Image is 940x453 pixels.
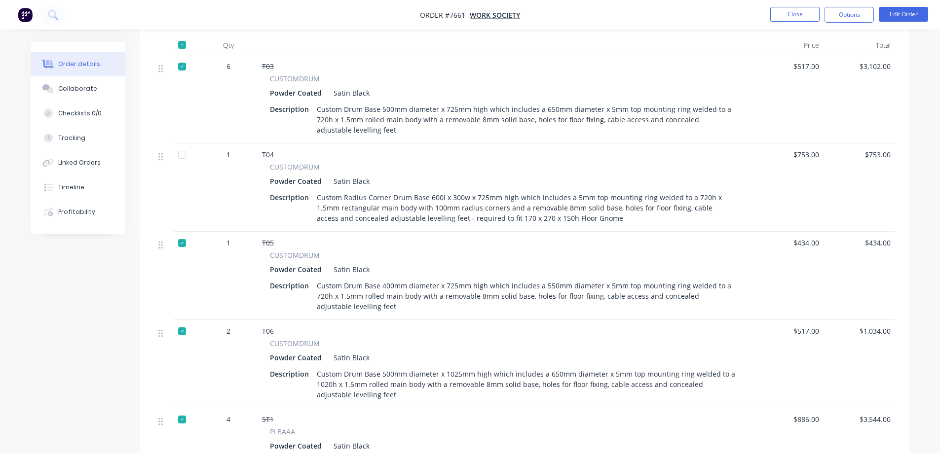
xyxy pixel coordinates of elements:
[199,35,258,55] div: Qty
[313,190,740,225] div: Custom Radius Corner Drum Base 600l x 300w x 725mm high which includes a 5mm top mounting ring we...
[270,73,320,84] span: CUSTOMDRUM
[58,158,101,167] div: Linked Orders
[270,162,320,172] span: CUSTOMDRUM
[58,183,84,192] div: Timeline
[262,326,274,336] span: T06
[827,61,891,71] span: $3,102.00
[270,190,313,205] div: Description
[31,150,125,175] button: Linked Orders
[270,426,295,437] span: PLBAAA
[330,350,370,365] div: Satin Black
[755,61,819,71] span: $517.00
[755,414,819,424] span: $886.00
[270,102,313,116] div: Description
[770,7,820,22] button: Close
[18,7,33,22] img: Factory
[313,279,740,314] div: Custom Drum Base 400mm diameter x 725mm high which includes a 550mm diameter x 5mm top mounting r...
[823,35,895,55] div: Total
[270,279,313,293] div: Description
[262,150,274,159] span: T04
[755,149,819,160] span: $753.00
[226,238,230,248] span: 1
[58,84,97,93] div: Collaborate
[825,7,874,23] button: Options
[470,10,520,20] a: Work Society
[31,175,125,200] button: Timeline
[31,52,125,76] button: Order details
[752,35,823,55] div: Price
[270,350,326,365] div: Powder Coated
[31,101,125,126] button: Checklists 0/0
[330,174,370,188] div: Satin Black
[270,174,326,188] div: Powder Coated
[827,326,891,336] span: $1,034.00
[270,262,326,277] div: Powder Coated
[262,238,274,247] span: T05
[827,238,891,248] span: $434.00
[31,126,125,150] button: Tracking
[313,367,740,402] div: Custom Drum Base 500mm diameter x 1025mm high which includes a 650mm diameter x 5mm top mounting ...
[226,326,230,336] span: 2
[58,60,100,69] div: Order details
[270,338,320,348] span: CUSTOMDRUM
[330,439,370,453] div: Satin Black
[226,61,230,71] span: 6
[58,208,95,216] div: Profitability
[827,149,891,160] span: $753.00
[755,238,819,248] span: $434.00
[879,7,928,22] button: Edit Order
[270,86,326,100] div: Powder Coated
[827,414,891,424] span: $3,544.00
[330,86,370,100] div: Satin Black
[270,439,326,453] div: Powder Coated
[31,200,125,224] button: Profitability
[270,367,313,381] div: Description
[313,102,740,137] div: Custom Drum Base 500mm diameter x 725mm high which includes a 650mm diameter x 5mm top mounting r...
[270,250,320,260] span: CUSTOMDRUM
[226,149,230,160] span: 1
[420,10,470,20] span: Order #7661 -
[755,326,819,336] span: $517.00
[31,76,125,101] button: Collaborate
[262,415,274,424] span: ST1
[58,134,85,142] div: Tracking
[226,414,230,424] span: 4
[58,109,102,118] div: Checklists 0/0
[262,62,274,71] span: T03
[330,262,370,277] div: Satin Black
